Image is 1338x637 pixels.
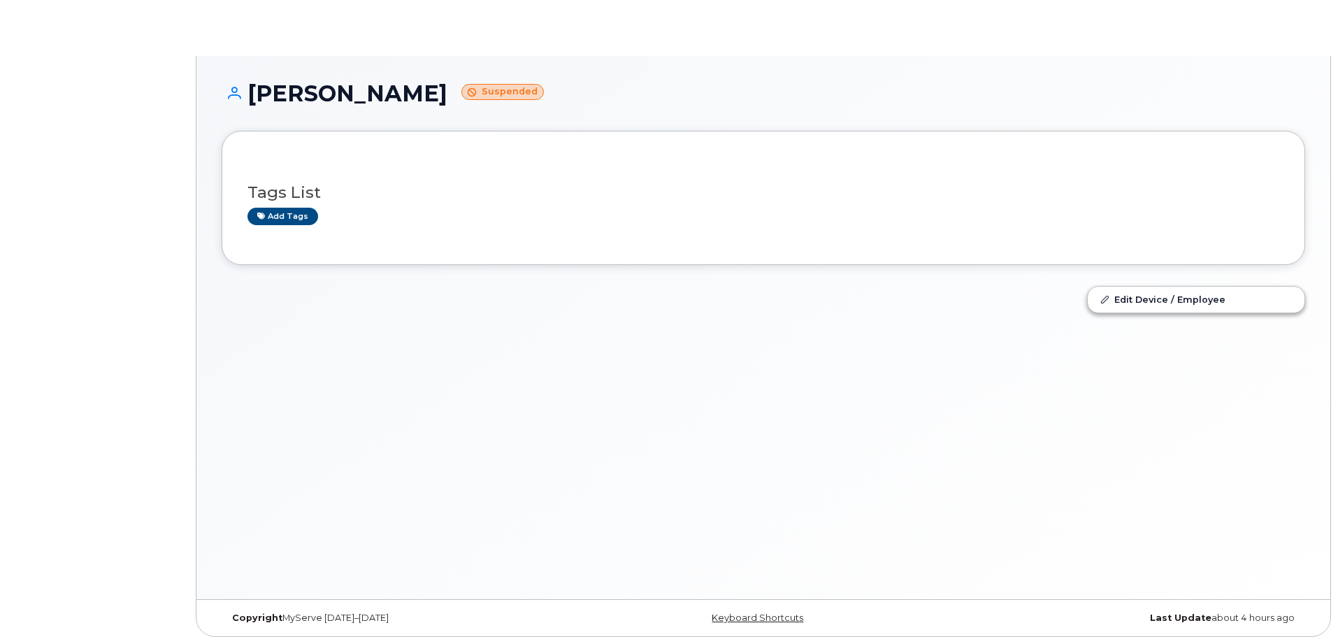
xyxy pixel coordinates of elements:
h1: [PERSON_NAME] [222,81,1305,106]
div: about 4 hours ago [944,613,1305,624]
a: Keyboard Shortcuts [712,613,803,623]
div: MyServe [DATE]–[DATE] [222,613,583,624]
h3: Tags List [247,184,1279,201]
strong: Copyright [232,613,282,623]
a: Edit Device / Employee [1088,287,1304,312]
small: Suspended [461,84,544,100]
a: Add tags [247,208,318,225]
strong: Last Update [1150,613,1211,623]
